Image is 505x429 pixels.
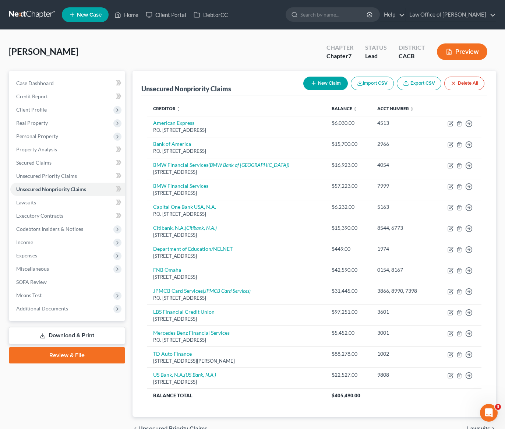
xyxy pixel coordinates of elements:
a: Home [111,8,142,21]
div: 3001 [377,329,428,337]
div: Status [365,43,387,52]
span: $405,490.00 [332,393,360,398]
div: 0154, 8167 [377,266,428,274]
div: 7999 [377,182,428,190]
span: Unsecured Nonpriority Claims [16,186,86,192]
i: unfold_more [176,107,181,111]
span: Income [16,239,33,245]
div: $97,251.00 [332,308,365,316]
a: Lawsuits [10,196,125,209]
span: Unsecured Priority Claims [16,173,77,179]
a: US Bank, N.A.(US Bank, N.A.) [153,372,216,378]
span: New Case [77,12,102,18]
th: Balance Total [147,389,326,402]
div: CACB [399,52,425,60]
div: 5163 [377,203,428,211]
div: $42,590.00 [332,266,365,274]
span: Codebtors Insiders & Notices [16,226,83,232]
span: Miscellaneous [16,266,49,272]
div: Lead [365,52,387,60]
a: Executory Contracts [10,209,125,222]
a: Creditor unfold_more [153,106,181,111]
div: Chapter [326,52,353,60]
div: [STREET_ADDRESS] [153,190,320,197]
a: Mercedes Benz Financial Services [153,330,230,336]
button: New Claim [303,77,348,90]
a: FNB Omaha [153,267,181,273]
a: Law Office of [PERSON_NAME] [406,8,496,21]
a: Help [380,8,405,21]
div: $6,232.00 [332,203,365,211]
a: LBS Financial Credit Union [153,309,215,315]
a: DebtorCC [190,8,232,21]
a: Download & Print [9,327,125,344]
div: $22,527.00 [332,371,365,379]
a: SOFA Review [10,275,125,289]
div: 9808 [377,371,428,379]
div: 1002 [377,350,428,358]
div: [STREET_ADDRESS] [153,232,320,239]
div: $15,390.00 [332,224,365,232]
div: 3866, 8990, 7398 [377,287,428,295]
a: Unsecured Nonpriority Claims [10,183,125,196]
i: unfold_more [410,107,414,111]
button: Import CSV [351,77,394,90]
span: Expenses [16,252,37,259]
div: $15,700.00 [332,140,365,148]
a: Citibank, N.A.(Citibank, N.A.) [153,225,217,231]
div: 2966 [377,140,428,148]
a: Bank of America [153,141,191,147]
span: Client Profile [16,106,47,113]
span: Secured Claims [16,159,52,166]
span: Personal Property [16,133,58,139]
a: Secured Claims [10,156,125,169]
span: Credit Report [16,93,48,99]
div: District [399,43,425,52]
div: [STREET_ADDRESS] [153,253,320,260]
a: Acct Number unfold_more [377,106,414,111]
span: 3 [495,404,501,410]
a: TD Auto Finance [153,351,192,357]
span: Lawsuits [16,199,36,205]
i: unfold_more [353,107,357,111]
div: 4054 [377,161,428,169]
a: BMW Financial Services [153,183,208,189]
div: 1974 [377,245,428,253]
a: JPMCB Card Services(JPMCB Card Services) [153,288,251,294]
div: P.O. [STREET_ADDRESS] [153,337,320,344]
span: Means Test [16,292,42,298]
div: $88,278.00 [332,350,365,358]
div: P.O. [STREET_ADDRESS] [153,148,320,155]
div: P.O. [STREET_ADDRESS] [153,211,320,218]
span: Real Property [16,120,48,126]
div: $57,223.00 [332,182,365,190]
a: Property Analysis [10,143,125,156]
div: 4513 [377,119,428,127]
button: Delete All [444,77,484,90]
span: Case Dashboard [16,80,54,86]
a: Export CSV [397,77,441,90]
i: (JPMCB Card Services) [203,288,251,294]
div: 8544, 6773 [377,224,428,232]
a: Unsecured Priority Claims [10,169,125,183]
i: (US Bank, N.A.) [184,372,216,378]
a: BMW Financial Services(BMW Bank of [GEOGRAPHIC_DATA]) [153,162,289,168]
input: Search by name... [300,8,368,21]
div: $16,923.00 [332,161,365,169]
i: (BMW Bank of [GEOGRAPHIC_DATA]) [208,162,289,168]
div: P.O. [STREET_ADDRESS] [153,295,320,302]
div: Unsecured Nonpriority Claims [141,84,231,93]
span: [PERSON_NAME] [9,46,78,57]
div: $5,452.00 [332,329,365,337]
a: Department of Education/NELNET [153,246,233,252]
div: [STREET_ADDRESS] [153,316,320,323]
div: [STREET_ADDRESS] [153,274,320,281]
a: Case Dashboard [10,77,125,90]
div: [STREET_ADDRESS] [153,379,320,386]
span: SOFA Review [16,279,47,285]
span: Additional Documents [16,305,68,312]
div: [STREET_ADDRESS] [153,169,320,176]
div: $31,445.00 [332,287,365,295]
span: Executory Contracts [16,212,63,219]
div: [STREET_ADDRESS][PERSON_NAME] [153,358,320,365]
